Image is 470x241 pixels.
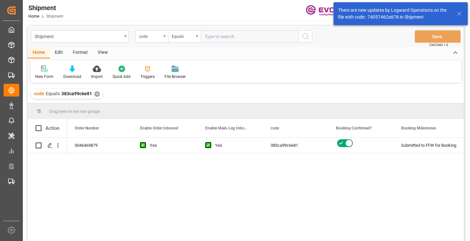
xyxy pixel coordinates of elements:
div: There are new updates by Logward Operations on the file with code : 74057462a676 in Shipment [338,7,450,21]
span: Booking Milestones [401,126,436,130]
div: Equals [172,32,194,39]
div: New Form [35,74,54,80]
span: 383ca99c6e81 [61,91,92,96]
div: Triggers [140,74,155,80]
div: Action [45,125,59,131]
div: Quick Add [113,74,131,80]
input: Type to search [201,30,299,43]
div: 0046469879 [67,138,132,153]
span: Drag here to set row groups [49,109,100,114]
div: Submitted to FFW for Booking [401,138,451,153]
div: Format [68,47,93,58]
div: View [93,47,113,58]
button: open menu [168,30,201,43]
span: Booking Confirmed? [336,126,372,130]
span: Ctrl/CMD + S [429,42,448,47]
div: Yes [150,138,190,153]
div: ✕ [94,91,100,97]
button: open menu [31,30,129,43]
div: File Browser [164,74,186,80]
span: Enable Order Inbound [140,126,178,130]
button: open menu [135,30,168,43]
div: Press SPACE to select this row. [28,138,67,153]
span: Order Number [75,126,99,130]
div: Download [63,74,81,80]
div: Import [91,74,103,80]
a: Home [28,14,39,19]
div: Yes [215,138,255,153]
button: Save [415,30,461,43]
img: Evonik-brand-mark-Deep-Purple-RGB.jpeg_1700498283.jpeg [306,5,348,16]
span: code [271,126,279,130]
div: 383ca99c6e81 [263,138,328,153]
span: Enable Main-Leg Inbound [205,126,249,130]
div: Edit [50,47,68,58]
button: search button [299,30,312,43]
span: code [34,91,44,96]
span: Equals [46,91,60,96]
div: Shipment [35,32,122,40]
div: code [139,32,161,39]
div: Shipment [28,3,63,13]
div: Home [28,47,50,58]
